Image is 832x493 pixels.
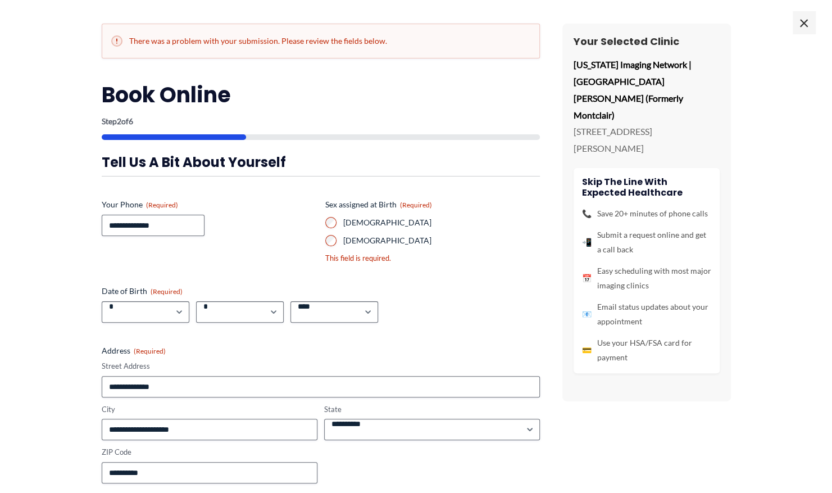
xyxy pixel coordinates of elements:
p: [US_STATE] Imaging Network | [GEOGRAPHIC_DATA][PERSON_NAME] (Formerly Montclair) [574,56,720,123]
h2: There was a problem with your submission. Please review the fields below. [111,35,530,47]
span: (Required) [134,347,166,355]
li: Save 20+ minutes of phone calls [582,206,711,221]
li: Use your HSA/FSA card for payment [582,336,711,365]
p: [STREET_ADDRESS][PERSON_NAME] [574,123,720,156]
label: [DEMOGRAPHIC_DATA] [343,217,540,228]
label: [DEMOGRAPHIC_DATA] [343,235,540,246]
span: (Required) [400,201,432,209]
span: × [793,11,815,34]
label: Street Address [102,361,540,372]
li: Easy scheduling with most major imaging clinics [582,264,711,293]
li: Submit a request online and get a call back [582,228,711,257]
label: City [102,404,317,415]
label: ZIP Code [102,447,317,458]
span: 📞 [582,206,592,221]
h2: Book Online [102,81,540,108]
h3: Tell us a bit about yourself [102,153,540,171]
h3: Your Selected Clinic [574,35,720,48]
span: 📧 [582,307,592,322]
span: (Required) [151,287,183,296]
span: 6 [129,116,133,126]
legend: Sex assigned at Birth [325,199,432,210]
legend: Address [102,345,166,356]
li: Email status updates about your appointment [582,300,711,329]
div: This field is required. [325,253,540,264]
p: Step of [102,117,540,125]
span: 2 [117,116,121,126]
span: 📅 [582,271,592,286]
label: State [324,404,540,415]
span: 📲 [582,235,592,250]
span: 💳 [582,343,592,358]
label: Your Phone [102,199,316,210]
span: (Required) [146,201,178,209]
legend: Date of Birth [102,286,183,297]
h4: Skip the line with Expected Healthcare [582,177,711,198]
